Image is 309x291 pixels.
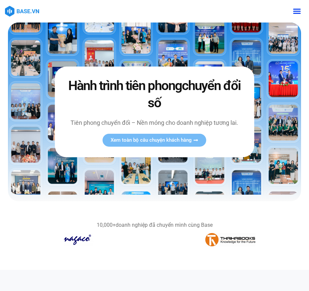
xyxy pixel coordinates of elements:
[8,222,301,228] div: doanh nghiệp đã chuyển mình cùng Base
[111,138,192,143] span: Xem toàn bộ câu chuyện khách hàng
[205,233,255,246] img: 26d3fbefba872d1ea8e3fcaaf5bbce22c927fef5
[8,233,150,249] div: 1 / 14
[160,233,301,249] div: 2 / 14
[97,222,116,228] b: 10,000+
[8,233,301,249] div: Băng chuyền hình ảnh
[64,233,93,246] img: cbb1f40bc3890410c69c1225b9ca5abedf6dfe38
[66,118,244,127] p: Tiên phong chuyển đổi – Nền móng cho doanh nghiệp tương lai.
[66,77,244,112] h2: Hành trình tiên phong
[290,5,303,18] div: Menu Toggle
[103,134,206,147] a: Xem toàn bộ câu chuyện khách hàng
[148,78,240,111] span: chuyển đổi số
